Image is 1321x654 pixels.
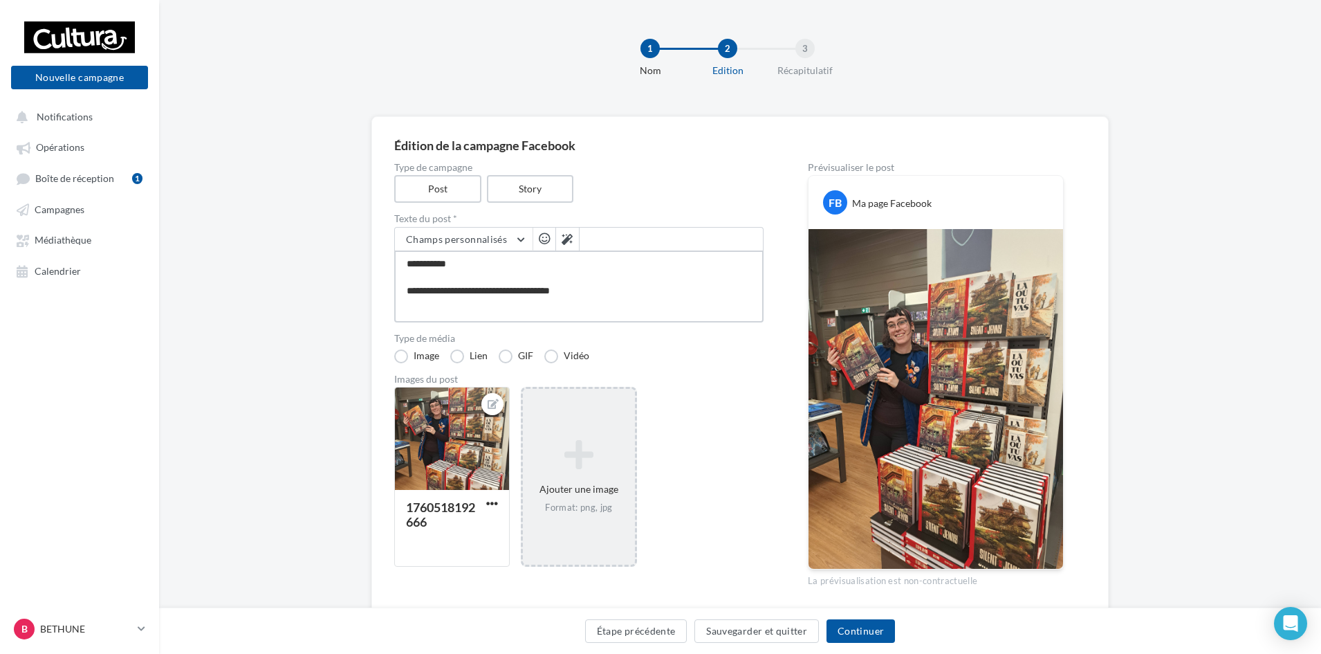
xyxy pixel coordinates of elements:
div: 1 [640,39,660,58]
span: Calendrier [35,265,81,277]
div: 2 [718,39,737,58]
button: Continuer [826,619,895,643]
label: Type de média [394,334,764,343]
div: Édition de la campagne Facebook [394,139,1086,152]
a: Boîte de réception1 [8,165,151,191]
a: Médiathèque [8,227,151,252]
span: Champs personnalisés [406,233,507,245]
a: Campagnes [8,197,151,221]
button: Champs personnalisés [395,228,533,251]
label: Lien [450,349,488,363]
label: Post [394,175,481,203]
div: Ma page Facebook [852,197,932,210]
div: Images du post [394,374,764,384]
span: Notifications [37,111,93,122]
p: BETHUNE [40,622,132,636]
div: Nom [606,64,694,78]
label: Texte du post * [394,214,764,224]
button: Nouvelle campagne [11,66,148,89]
button: Étape précédente [585,619,687,643]
button: Sauvegarder et quitter [694,619,819,643]
label: Image [394,349,439,363]
label: Story [487,175,574,203]
button: Notifications [8,104,145,129]
span: Campagnes [35,203,84,215]
a: Calendrier [8,258,151,283]
span: Boîte de réception [35,172,114,184]
div: FB [823,190,847,215]
div: Edition [683,64,772,78]
a: Opérations [8,134,151,159]
label: Type de campagne [394,163,764,172]
a: B BETHUNE [11,616,148,642]
div: La prévisualisation est non-contractuelle [808,570,1064,588]
div: Récapitulatif [761,64,849,78]
div: 3 [795,39,815,58]
div: Prévisualiser le post [808,163,1064,172]
div: Open Intercom Messenger [1274,607,1307,640]
span: B [21,622,28,636]
div: 1 [132,173,142,184]
div: 1760518192666 [406,500,475,529]
label: GIF [499,349,533,363]
span: Médiathèque [35,235,91,246]
span: Opérations [36,142,84,154]
label: Vidéo [544,349,589,363]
